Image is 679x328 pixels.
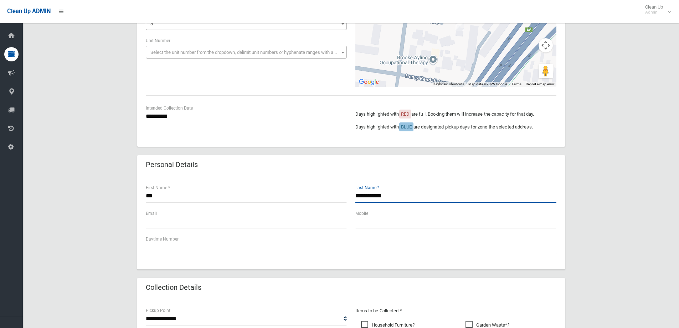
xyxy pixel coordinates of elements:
[137,158,206,172] header: Personal Details
[539,64,553,78] button: Drag Pegman onto the map to open Street View
[150,50,350,55] span: Select the unit number from the dropdown, delimit unit numbers or hyphenate ranges with a comma
[645,10,663,15] small: Admin
[401,124,412,130] span: BLUE
[456,19,464,31] div: 8 Keates Avenue, PADSTOW HEIGHTS NSW 2211
[357,77,381,87] a: Open this area in Google Maps (opens a new window)
[526,82,554,86] a: Report a map error
[150,21,153,26] span: 8
[7,8,51,15] span: Clean Up ADMIN
[148,19,345,29] span: 8
[355,123,556,131] p: Days highlighted with are designated pickup days for zone the selected address.
[642,4,670,15] span: Clean Up
[357,77,381,87] img: Google
[468,82,507,86] span: Map data ©2025 Google
[137,281,210,294] header: Collection Details
[539,38,553,52] button: Map camera controls
[511,82,521,86] a: Terms (opens in new tab)
[355,110,556,118] p: Days highlighted with are full. Booking them will increase the capacity for that day.
[146,17,347,30] span: 8
[401,111,410,117] span: RED
[433,82,464,87] button: Keyboard shortcuts
[355,307,556,315] p: Items to be Collected *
